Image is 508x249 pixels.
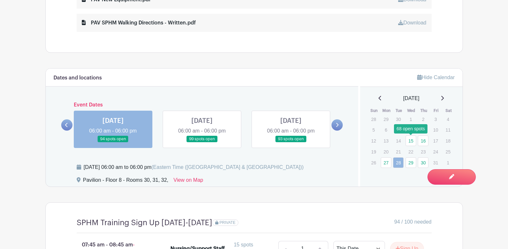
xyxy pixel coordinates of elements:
p: 13 [381,136,391,146]
p: 23 [418,147,428,157]
p: 1 [443,158,453,168]
div: [DATE] 06:00 am to 06:00 pm [84,163,304,171]
span: [DATE] [403,95,419,102]
a: 27 [381,157,391,168]
span: 94 / 100 needed [394,218,432,226]
a: 16 [418,135,428,146]
div: PAV SPHM Walking Directions - Written.pdf [82,19,196,27]
a: Hide Calendar [417,75,455,80]
a: 29 [406,157,416,168]
p: 17 [430,136,441,146]
p: 20 [381,147,391,157]
p: 19 [368,147,379,157]
p: 24 [430,147,441,157]
p: 3 [430,114,441,124]
th: Sat [442,107,455,114]
p: 11 [443,125,453,135]
th: Wed [405,107,418,114]
p: 22 [406,147,416,157]
p: 26 [368,158,379,168]
th: Sun [368,107,380,114]
span: (Eastern Time ([GEOGRAPHIC_DATA] & [GEOGRAPHIC_DATA])) [151,164,304,170]
a: View on Map [174,176,203,187]
p: 4 [443,114,453,124]
p: 18 [443,136,453,146]
p: 29 [381,114,391,124]
a: Download [398,20,426,25]
a: 28 [393,157,404,168]
p: 30 [393,114,404,124]
p: 10 [430,125,441,135]
th: Tue [393,107,405,114]
th: Thu [417,107,430,114]
h6: Dates and locations [53,75,102,81]
p: 28 [368,114,379,124]
span: PRIVATE [219,220,235,225]
p: 7 [393,125,404,135]
p: 14 [393,136,404,146]
a: 30 [418,157,428,168]
a: 15 [406,135,416,146]
p: 21 [393,147,404,157]
p: 31 [430,158,441,168]
h6: Event Dates [72,102,332,108]
p: 2 [418,114,428,124]
h4: SPHM Training Sign Up [DATE]-[DATE] [77,218,212,227]
th: Fri [430,107,443,114]
div: 68 open spots [394,124,427,134]
th: Mon [380,107,393,114]
p: 5 [368,125,379,135]
p: 25 [443,147,453,157]
p: 1 [406,114,416,124]
p: 12 [368,136,379,146]
p: 6 [381,125,391,135]
div: Pavilion - Floor 8 - Rooms 30, 31, 32, [83,176,168,187]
